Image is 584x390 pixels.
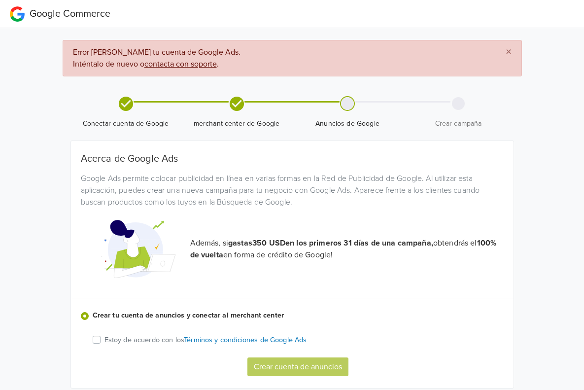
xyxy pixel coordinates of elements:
span: merchant center de Google [185,119,288,129]
span: Google Commerce [30,8,110,20]
div: Inténtalo de nuevo o . [73,58,490,70]
button: Close [496,40,521,64]
label: Crear tu cuenta de anuncios y conectar al merchant center [93,310,504,321]
p: Además, si obtendrás el en forma de crédito de Google! [190,237,504,261]
span: Error [PERSON_NAME] tu cuenta de Google Ads. [73,47,490,70]
span: Anuncios de Google [296,119,399,129]
span: Conectar cuenta de Google [74,119,177,129]
h5: Acerca de Google Ads [81,153,504,165]
strong: gastas 350 USD en los primeros 31 días de una campaña, [228,238,433,248]
span: × [506,45,512,59]
a: contacta con soporte [144,59,217,69]
div: Google Ads permite colocar publicidad en línea en varias formas en la Red de Publicidad de Google... [73,173,511,208]
p: Estoy de acuerdo con los [104,335,307,346]
img: Google Promotional Codes [102,212,175,286]
span: Crear campaña [407,119,510,129]
a: Términos y condiciones de Google Ads [184,336,307,344]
